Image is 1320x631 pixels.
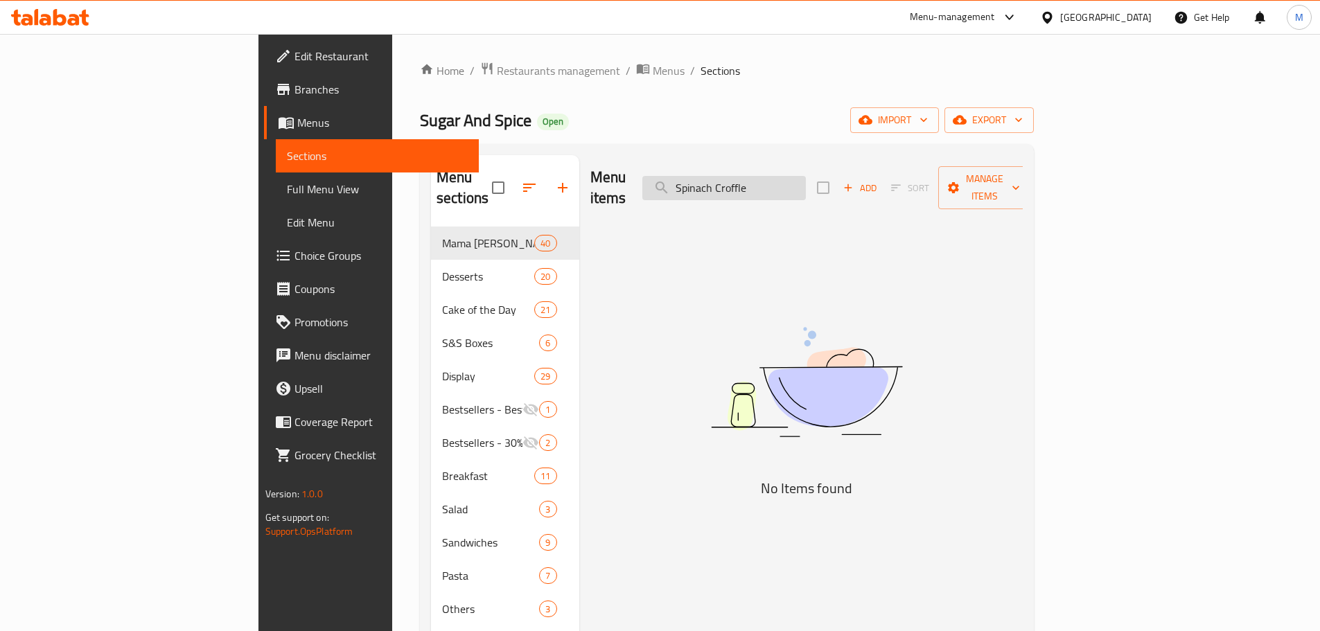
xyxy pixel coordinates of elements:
a: Coupons [264,272,479,305]
span: S&S Boxes [442,335,539,351]
button: Manage items [938,166,1031,209]
li: / [690,62,695,79]
div: items [539,434,556,451]
span: Full Menu View [287,181,468,197]
input: search [642,176,806,200]
span: 20 [535,270,556,283]
span: Upsell [294,380,468,397]
span: Menus [653,62,685,79]
a: Grocery Checklist [264,438,479,472]
h5: No Items found [633,477,980,499]
span: M [1295,10,1303,25]
div: items [534,468,556,484]
button: import [850,107,939,133]
div: Breakfast11 [431,459,579,492]
a: Menus [636,62,685,80]
div: Bestsellers - 30% Off On Selected Items2 [431,426,579,459]
svg: Inactive section [522,434,539,451]
a: Full Menu View [276,172,479,206]
div: Open [537,114,569,130]
img: dish.svg [633,290,980,474]
span: export [956,112,1023,129]
span: 6 [540,337,556,350]
span: Select section first [882,177,938,199]
button: export [944,107,1034,133]
span: Open [537,116,569,127]
span: Choice Groups [294,247,468,264]
span: Salad [442,501,539,517]
span: Edit Restaurant [294,48,468,64]
span: Add item [838,177,882,199]
div: S&S Boxes6 [431,326,579,359]
div: items [534,368,556,384]
button: Add [838,177,882,199]
a: Upsell [264,372,479,405]
a: Edit Menu [276,206,479,239]
span: 1.0.0 [301,485,323,503]
span: Restaurants management [497,62,620,79]
span: Menus [297,114,468,131]
a: Edit Restaurant [264,39,479,73]
div: Others [442,601,539,617]
a: Restaurants management [480,62,620,80]
div: Desserts20 [431,260,579,293]
span: Bestsellers - Best discounts on selected items [442,401,522,418]
span: 11 [535,470,556,483]
div: Mama Zahra [442,235,534,251]
span: Sandwiches [442,534,539,551]
div: Menu-management [910,9,995,26]
span: 9 [540,536,556,549]
span: Promotions [294,314,468,330]
span: 3 [540,503,556,516]
li: / [626,62,631,79]
div: items [539,401,556,418]
span: Branches [294,81,468,98]
div: Mama [PERSON_NAME]40 [431,226,579,260]
div: items [534,235,556,251]
span: Edit Menu [287,214,468,231]
span: Desserts [442,268,534,285]
span: Coupons [294,281,468,297]
span: Pasta [442,567,539,584]
div: items [539,601,556,617]
div: Others3 [431,592,579,625]
span: 3 [540,603,556,616]
span: Sections [287,148,468,164]
span: Menu disclaimer [294,347,468,364]
a: Promotions [264,305,479,339]
h2: Menu items [590,167,626,208]
span: 2 [540,436,556,450]
span: Mama [PERSON_NAME] [442,235,534,251]
span: Bestsellers - 30% Off On Selected Items [442,434,522,451]
span: 1 [540,403,556,416]
nav: breadcrumb [420,62,1034,80]
a: Coverage Report [264,405,479,438]
div: items [539,534,556,551]
span: 7 [540,569,556,583]
div: items [534,268,556,285]
span: Select all sections [484,173,513,202]
div: Breakfast [442,468,534,484]
span: Sections [701,62,740,79]
span: Display [442,368,534,384]
span: Coverage Report [294,414,468,430]
span: Get support on: [265,508,329,526]
div: items [539,567,556,584]
span: Version: [265,485,299,503]
div: items [539,335,556,351]
div: Bestsellers - Best discounts on selected items1 [431,393,579,426]
div: Pasta7 [431,559,579,592]
div: items [539,501,556,517]
span: Sugar And Spice [420,105,531,136]
div: Sandwiches9 [431,526,579,559]
span: Add [841,180,879,196]
a: Sections [276,139,479,172]
span: Cake of the Day [442,301,534,318]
